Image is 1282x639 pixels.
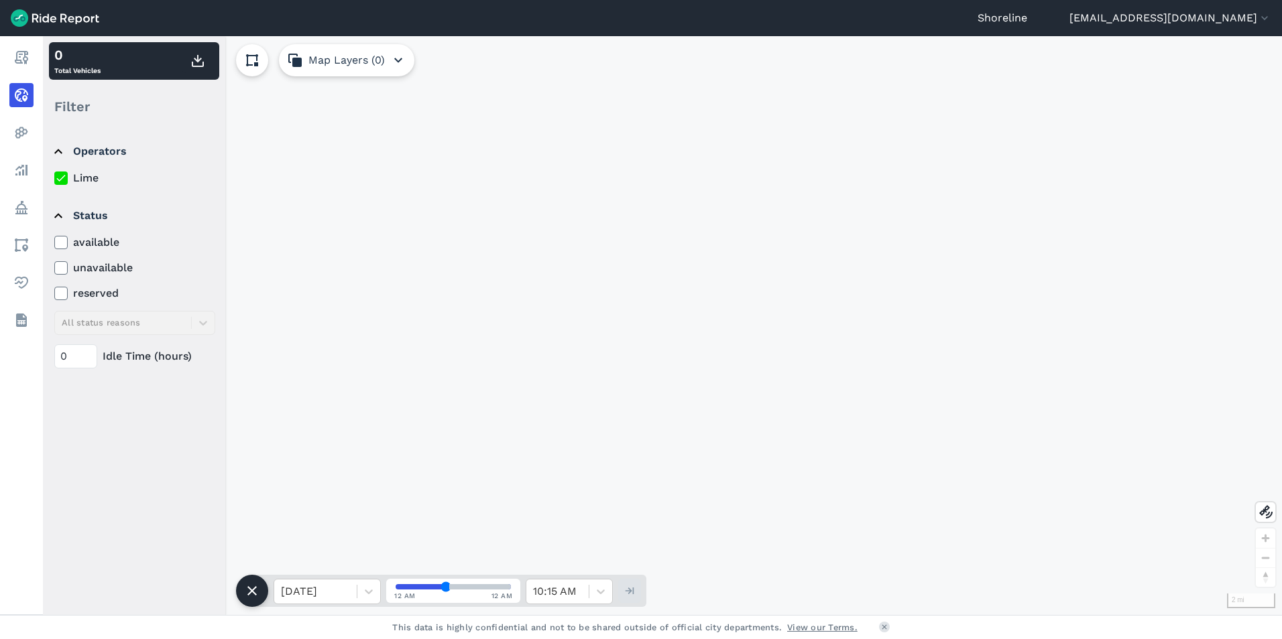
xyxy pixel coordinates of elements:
[54,133,213,170] summary: Operators
[9,83,34,107] a: Realtime
[54,45,101,65] div: 0
[54,45,101,77] div: Total Vehicles
[54,285,215,301] label: reserved
[9,233,34,257] a: Areas
[9,271,34,295] a: Health
[49,86,219,127] div: Filter
[54,197,213,234] summary: Status
[54,344,215,368] div: Idle Time (hours)
[11,9,99,27] img: Ride Report
[9,196,34,220] a: Policy
[9,46,34,70] a: Report
[9,158,34,182] a: Analyze
[54,234,215,251] label: available
[9,121,34,145] a: Heatmaps
[43,36,1282,615] div: loading
[9,308,34,332] a: Datasets
[54,170,215,186] label: Lime
[1069,10,1271,26] button: [EMAIL_ADDRESS][DOMAIN_NAME]
[491,591,513,601] span: 12 AM
[279,44,414,76] button: Map Layers (0)
[394,591,416,601] span: 12 AM
[787,621,858,634] a: View our Terms.
[978,10,1027,26] a: Shoreline
[54,260,215,276] label: unavailable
